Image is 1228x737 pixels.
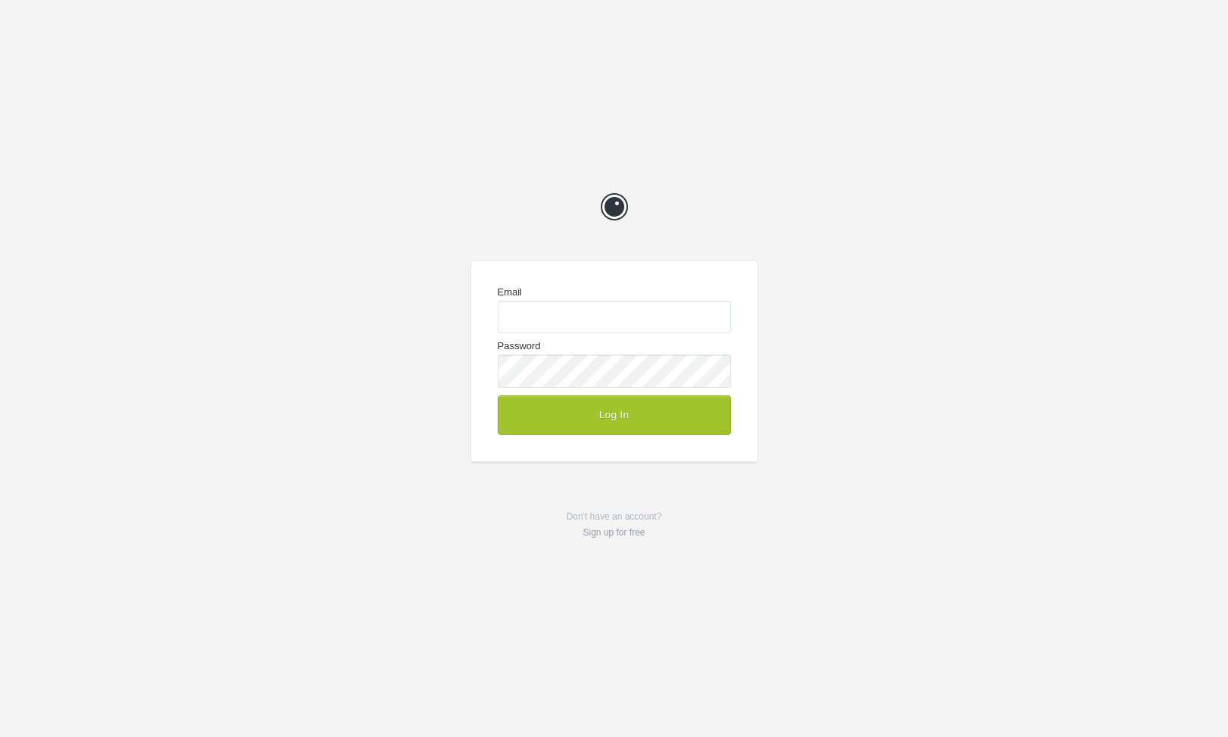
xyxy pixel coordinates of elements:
[592,184,637,230] a: Prevue
[498,301,731,333] input: Email
[498,354,731,387] input: Password
[498,341,731,387] label: Password
[498,287,731,333] label: Email
[470,509,758,540] p: Don't have an account?
[583,527,645,538] a: Sign up for free
[498,395,731,435] button: Log In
